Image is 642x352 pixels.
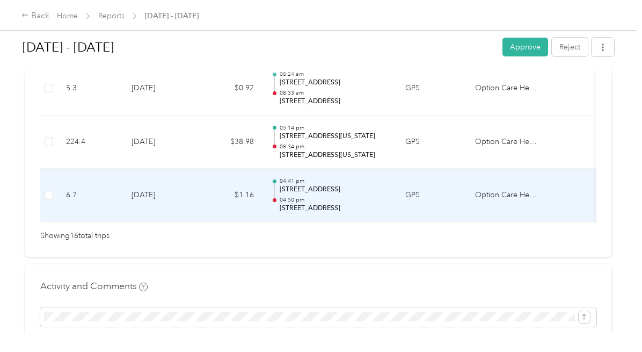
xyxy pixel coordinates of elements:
span: Showing 16 total trips [40,230,110,242]
p: 04:50 pm [280,196,388,204]
a: Reports [98,11,125,20]
p: [STREET_ADDRESS] [280,78,388,88]
td: [DATE] [123,116,198,169]
td: 6.7 [57,169,123,222]
p: [STREET_ADDRESS] [280,204,388,213]
td: Option Care Health [466,169,547,222]
span: [DATE] - [DATE] [145,10,199,21]
td: 5.3 [57,62,123,116]
td: [DATE] [123,62,198,116]
p: 04:41 pm [280,177,388,185]
p: [STREET_ADDRESS][US_STATE] [280,132,388,141]
h1: Sep 1 - 30, 2025 [23,34,495,60]
td: [DATE] [123,169,198,222]
td: $38.98 [198,116,262,169]
a: Home [57,11,78,20]
p: 08:33 am [280,89,388,97]
td: 224.4 [57,116,123,169]
td: $1.16 [198,169,262,222]
iframe: Everlance-gr Chat Button Frame [582,292,642,352]
td: $0.92 [198,62,262,116]
p: [STREET_ADDRESS] [280,185,388,195]
h4: Activity and Comments [40,279,148,293]
td: GPS [397,169,466,222]
td: GPS [397,62,466,116]
div: Back [21,10,49,23]
td: Option Care Health [466,62,547,116]
td: Option Care Health [466,116,547,169]
button: Approve [502,38,548,56]
p: [STREET_ADDRESS] [280,97,388,106]
p: 05:14 pm [280,124,388,132]
button: Reject [552,38,588,56]
p: [STREET_ADDRESS][US_STATE] [280,150,388,160]
td: GPS [397,116,466,169]
p: 08:34 pm [280,143,388,150]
